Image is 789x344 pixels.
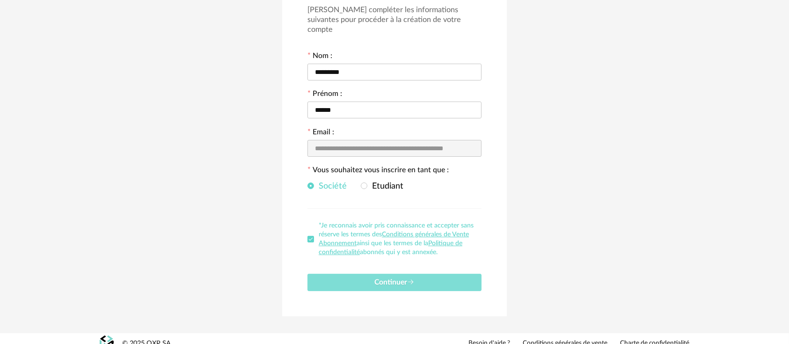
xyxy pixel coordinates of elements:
[307,5,482,35] h3: [PERSON_NAME] compléter les informations suivantes pour procéder à la création de votre compte
[314,182,347,190] span: Société
[307,52,332,62] label: Nom :
[374,278,415,286] span: Continuer
[319,231,469,247] a: Conditions générales de Vente Abonnement
[307,167,449,176] label: Vous souhaitez vous inscrire en tant que :
[307,129,334,138] label: Email :
[319,222,474,256] span: *Je reconnais avoir pris connaissance et accepter sans réserve les termes des ainsi que les terme...
[307,90,342,100] label: Prénom :
[307,274,482,291] button: Continuer
[367,182,403,190] span: Etudiant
